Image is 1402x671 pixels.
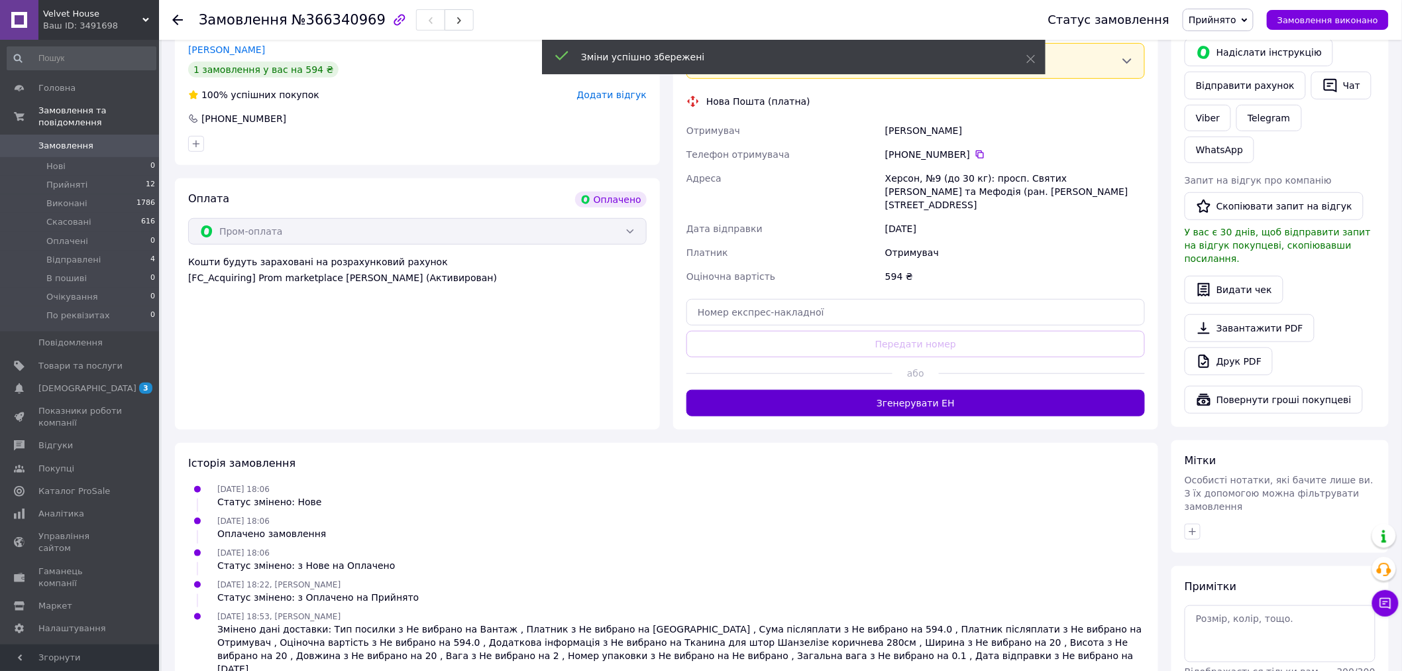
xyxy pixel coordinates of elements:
span: Скасовані [46,216,91,228]
span: Маркет [38,600,72,612]
button: Згенерувати ЕН [686,390,1145,416]
span: Адреса [686,173,722,184]
input: Номер експрес-накладної [686,299,1145,326]
span: Замовлення та повідомлення [38,105,159,129]
div: успішних покупок [188,88,319,101]
span: Замовлення [199,12,288,28]
button: Чат з покупцем [1372,590,1399,617]
span: Замовлення виконано [1277,15,1378,25]
span: Додати відгук [577,90,647,100]
span: Налаштування [38,623,106,635]
span: Замовлення [38,140,93,152]
span: Особисті нотатки, які бачите лише ви. З їх допомогою можна фільтрувати замовлення [1185,475,1374,512]
span: [DATE] 18:06 [217,548,270,558]
div: Херсон, №9 (до 30 кг): просп. Святих [PERSON_NAME] та Мефодія (ран. [PERSON_NAME][STREET_ADDRESS] [883,166,1148,217]
div: Ваш ID: 3491698 [43,20,159,32]
span: Показники роботи компанії [38,405,123,429]
span: По реквізитах [46,310,110,322]
span: 3 [139,383,152,394]
div: [DATE] [883,217,1148,241]
span: 0 [150,273,155,284]
div: [PHONE_NUMBER] [885,148,1145,161]
span: 12 [146,179,155,191]
span: Прийняті [46,179,87,191]
div: [PERSON_NAME] [883,119,1148,143]
span: Каталог ProSale [38,485,110,497]
span: [DATE] 18:06 [217,485,270,494]
div: Оплачено [575,192,647,208]
span: [DATE] 18:06 [217,517,270,526]
span: №366340969 [292,12,386,28]
span: Оплачені [46,235,88,247]
span: Товари та послуги [38,360,123,372]
button: Видати чек [1185,276,1283,304]
div: Статус замовлення [1048,13,1170,27]
span: Виконані [46,198,87,210]
button: Чат [1311,72,1372,99]
span: Дата відправки [686,223,763,234]
span: Нові [46,160,66,172]
span: 4 [150,254,155,266]
a: Завантажити PDF [1185,314,1315,342]
span: 0 [150,235,155,247]
a: [PERSON_NAME] [188,44,265,55]
span: Прийнято [1189,15,1236,25]
div: Оплачено замовлення [217,527,326,540]
span: Оціночна вартість [686,271,775,282]
span: Управління сайтом [38,530,123,554]
div: [PHONE_NUMBER] [200,112,288,125]
span: Відправлені [46,254,101,266]
span: [DATE] 18:22, [PERSON_NAME] [217,580,341,589]
span: Гаманець компанії [38,566,123,589]
button: Надіслати інструкцію [1185,38,1333,66]
div: Зміни успішно збережені [581,50,993,64]
span: Мітки [1185,454,1216,467]
span: [DEMOGRAPHIC_DATA] [38,383,136,395]
span: Очікування [46,291,98,303]
span: Оплата [188,192,229,205]
button: Повернути гроші покупцеві [1185,386,1363,414]
span: Отримувач [686,125,740,136]
button: Відправити рахунок [1185,72,1306,99]
div: Статус змінено: Нове [217,495,322,509]
span: [DATE] 18:53, [PERSON_NAME] [217,612,341,621]
span: 616 [141,216,155,228]
div: 1 замовлення у вас на 594 ₴ [188,62,339,78]
div: Отримувач [883,241,1148,265]
div: Нова Пошта (платна) [703,95,814,108]
a: Друк PDF [1185,347,1273,375]
span: 0 [150,310,155,322]
button: Замовлення виконано [1267,10,1389,30]
div: Статус змінено: з Оплачено на Прийнято [217,591,419,604]
span: Платник [686,247,728,258]
div: Кошти будуть зараховані на розрахунковий рахунок [188,255,647,284]
div: Повернутися назад [172,13,183,27]
span: В пошиві [46,273,87,284]
a: Viber [1185,105,1231,131]
a: WhatsApp [1185,137,1254,163]
span: або [892,367,938,380]
span: 100% [201,90,228,100]
span: 1786 [136,198,155,210]
a: Telegram [1236,105,1301,131]
span: Покупці [38,463,74,475]
span: Головна [38,82,76,94]
button: Скопіювати запит на відгук [1185,192,1364,220]
span: У вас є 30 днів, щоб відправити запит на відгук покупцеві, скопіювавши посилання. [1185,227,1371,264]
span: Телефон отримувача [686,149,790,160]
div: [FC_Acquiring] Prom marketplace [PERSON_NAME] (Активирован) [188,271,647,284]
div: 594 ₴ [883,265,1148,288]
span: Історія замовлення [188,457,296,469]
span: 0 [150,160,155,172]
span: Velvet House [43,8,142,20]
input: Пошук [7,46,156,70]
span: Повідомлення [38,337,103,349]
span: Відгуки [38,440,73,452]
span: Аналітика [38,508,84,520]
div: Статус змінено: з Нове на Оплачено [217,559,395,572]
span: 0 [150,291,155,303]
span: Запит на відгук про компанію [1185,175,1332,186]
span: Примітки [1185,580,1236,593]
